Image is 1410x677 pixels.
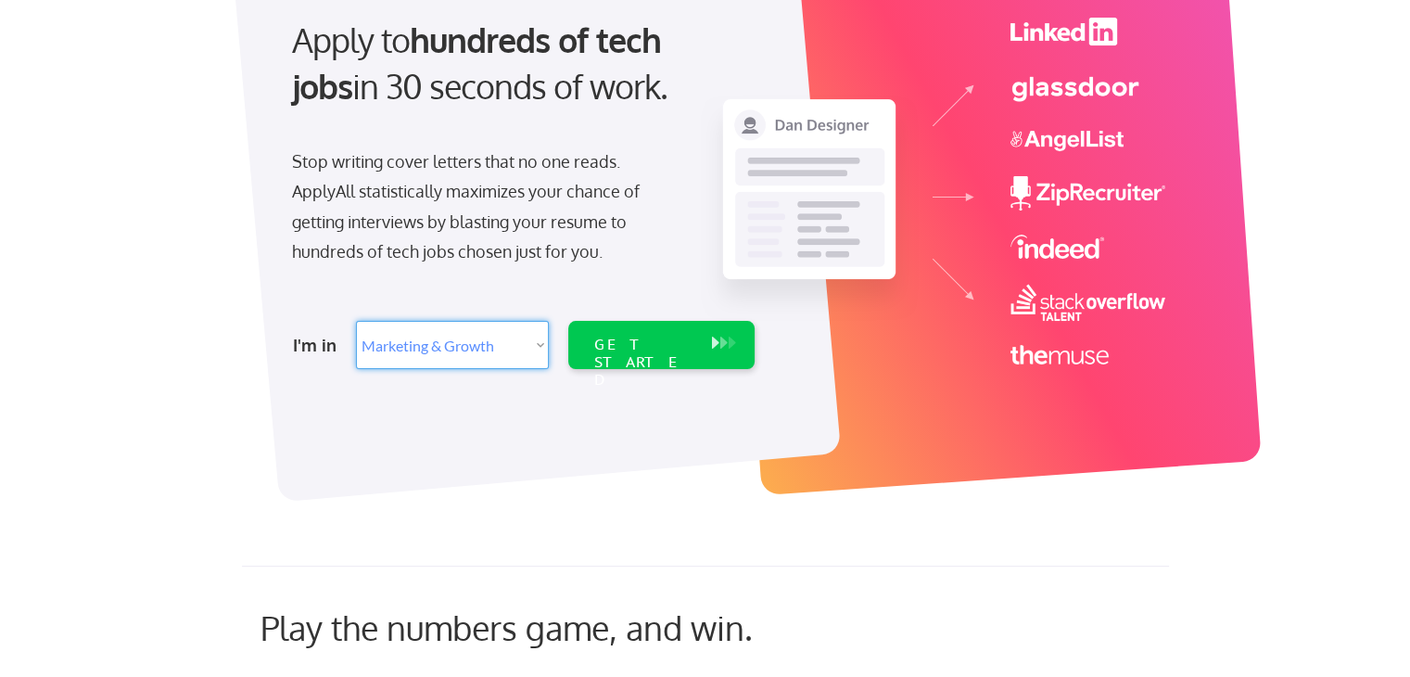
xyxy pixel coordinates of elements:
[292,147,673,267] div: Stop writing cover letters that no one reads. ApplyAll statistically maximizes your chance of get...
[260,607,835,647] div: Play the numbers game, and win.
[594,336,693,390] div: GET STARTED
[292,19,669,107] strong: hundreds of tech jobs
[293,330,345,360] div: I'm in
[292,17,747,110] div: Apply to in 30 seconds of work.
